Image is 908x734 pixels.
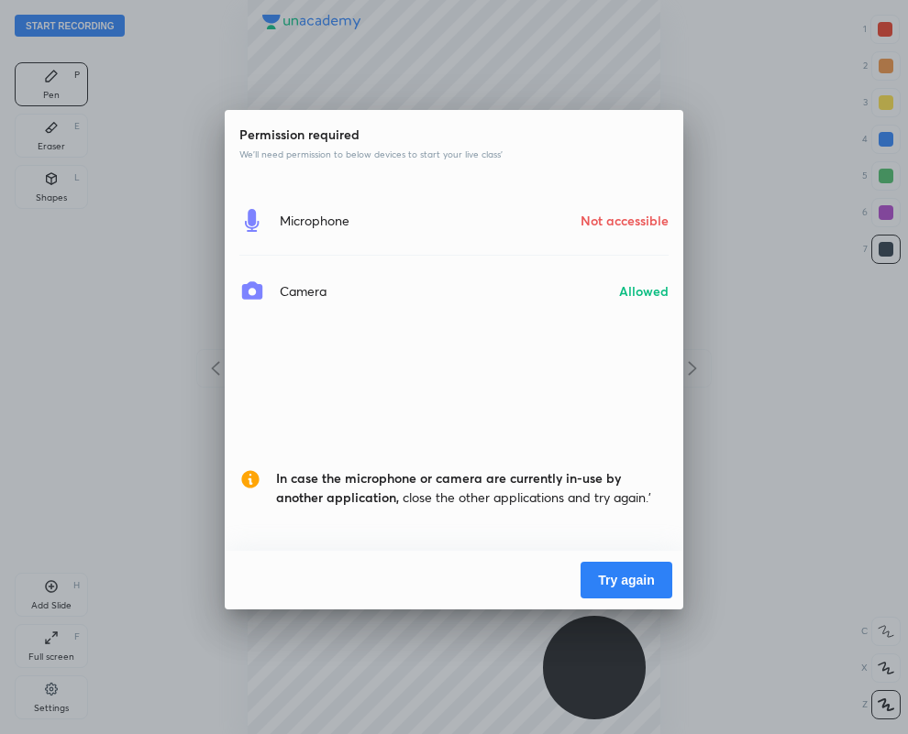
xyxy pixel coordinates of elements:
h4: Microphone [280,211,349,230]
h4: Permission required [239,125,669,144]
h4: Not accessible [581,211,669,230]
button: Try again [581,562,672,598]
span: close the other applications and try again.’ [276,468,669,507]
h4: Allowed [619,281,669,301]
span: In case the microphone or camera are currently in-use by another application, [276,469,621,506]
h4: Camera [280,281,327,301]
p: We’ll need permission to below devices to start your live class’ [239,148,669,161]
